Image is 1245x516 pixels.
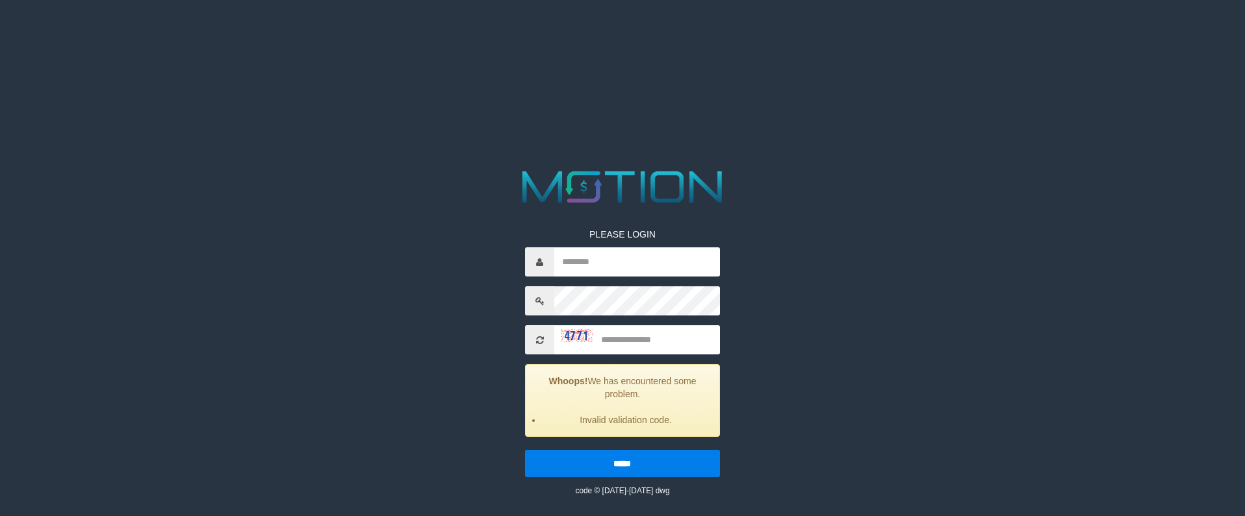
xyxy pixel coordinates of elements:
div: We has encountered some problem. [525,364,719,437]
p: PLEASE LOGIN [525,228,719,241]
strong: Whoops! [549,376,588,386]
img: captcha [561,329,593,342]
li: Invalid validation code. [542,413,709,426]
small: code © [DATE]-[DATE] dwg [575,486,669,495]
img: MOTION_logo.png [513,166,731,208]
